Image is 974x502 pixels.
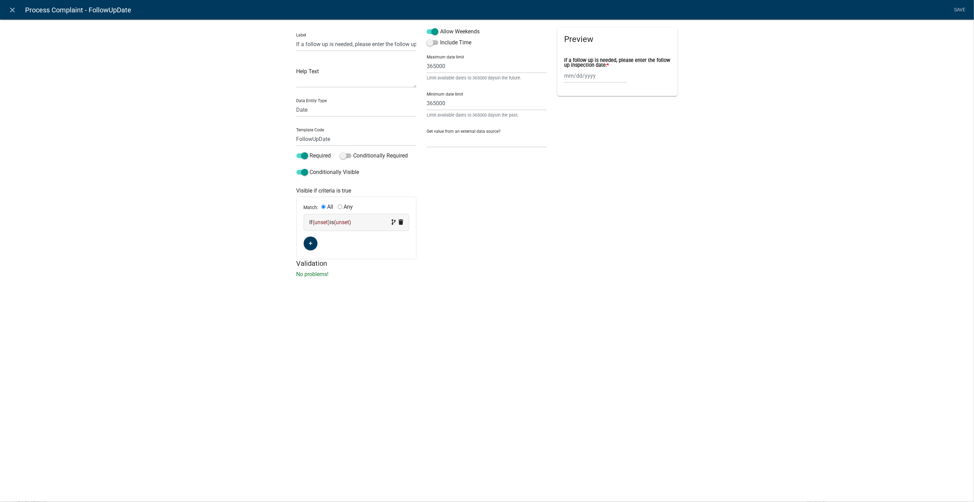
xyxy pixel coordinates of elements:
[310,218,404,227] div: If is
[9,6,17,14] i: close
[427,112,547,118] small: Limit available dates to 365000 day in the past.
[25,3,131,17] span: Process Complaint - FollowUpDate
[304,205,321,210] span: Match:
[296,259,678,268] h5: Validation
[344,204,353,210] label: Any
[296,152,331,160] label: Required
[564,34,671,44] h5: Preview
[296,270,678,279] p: No problems!
[334,219,351,226] span: (unset)
[296,187,406,194] h6: Visible if criteria is true
[564,58,671,68] label: If a follow up is needed, please enter the follow up inspection date:
[313,219,330,226] span: (unset)
[427,75,547,81] small: Limit available dates to 365000 day in the future.
[495,75,497,80] span: s
[296,168,359,176] label: Conditionally Visible
[340,152,408,160] label: Conditionally Required
[495,112,497,118] span: s
[951,3,969,17] a: Save
[427,28,480,36] label: Allow Weekends
[327,204,334,210] label: All
[427,39,471,47] label: Include Time
[564,69,627,83] input: mm/dd/yyyy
